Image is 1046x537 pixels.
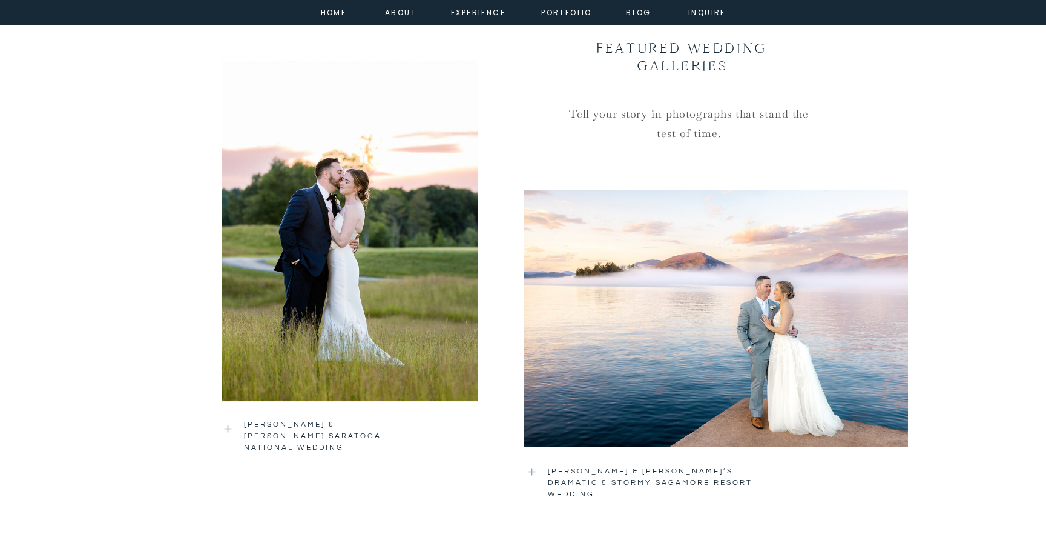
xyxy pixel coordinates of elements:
[317,6,350,17] a: home
[577,40,787,81] h2: FEATURED wedding galleries
[385,6,412,17] a: about
[568,104,810,145] p: Tell your story in photographs that stand the test of time.
[541,6,593,17] a: portfolio
[548,465,756,501] a: [PERSON_NAME] & [PERSON_NAME]’s Dramatic & Stormy Sagamore Resort Wedding
[685,6,729,17] a: inquire
[451,6,500,17] a: experience
[244,419,407,445] a: [PERSON_NAME] & [PERSON_NAME] saratoga national wedding
[617,6,660,17] a: Blog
